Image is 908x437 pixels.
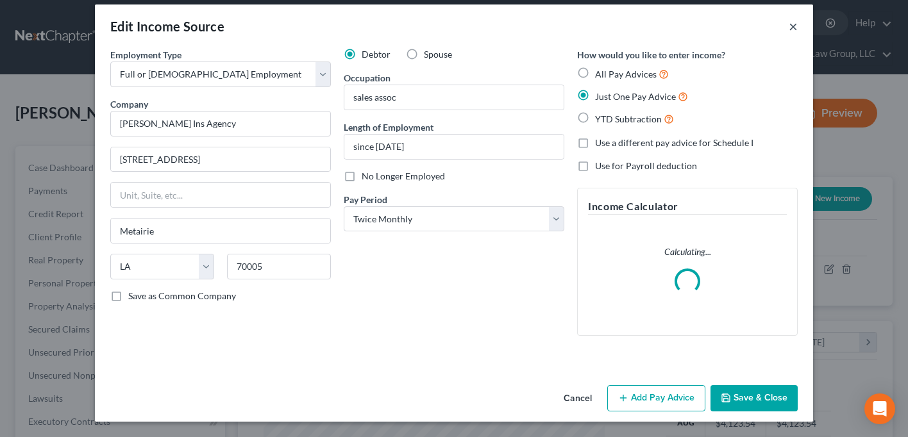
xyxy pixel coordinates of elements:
[362,49,391,60] span: Debtor
[864,393,895,424] div: Open Intercom Messenger
[344,120,433,134] label: Length of Employment
[577,48,725,62] label: How would you like to enter income?
[595,113,662,124] span: YTD Subtraction
[344,71,391,85] label: Occupation
[110,111,331,136] input: Search company by name...
[789,19,798,34] button: ×
[595,91,676,102] span: Just One Pay Advice
[424,49,452,60] span: Spouse
[595,69,657,79] span: All Pay Advices
[710,385,798,412] button: Save & Close
[110,99,148,110] span: Company
[588,199,787,215] h5: Income Calculator
[111,147,330,172] input: Enter address...
[553,386,602,412] button: Cancel
[110,17,224,35] div: Edit Income Source
[362,170,445,181] span: No Longer Employed
[344,135,564,159] input: ex: 2 years
[344,85,564,110] input: --
[595,160,697,171] span: Use for Payroll deduction
[111,183,330,207] input: Unit, Suite, etc...
[111,218,330,243] input: Enter city...
[110,49,181,60] span: Employment Type
[344,194,387,205] span: Pay Period
[595,137,753,148] span: Use a different pay advice for Schedule I
[607,385,705,412] button: Add Pay Advice
[128,290,236,301] span: Save as Common Company
[227,254,331,279] input: Enter zip...
[588,245,787,258] p: Calculating...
